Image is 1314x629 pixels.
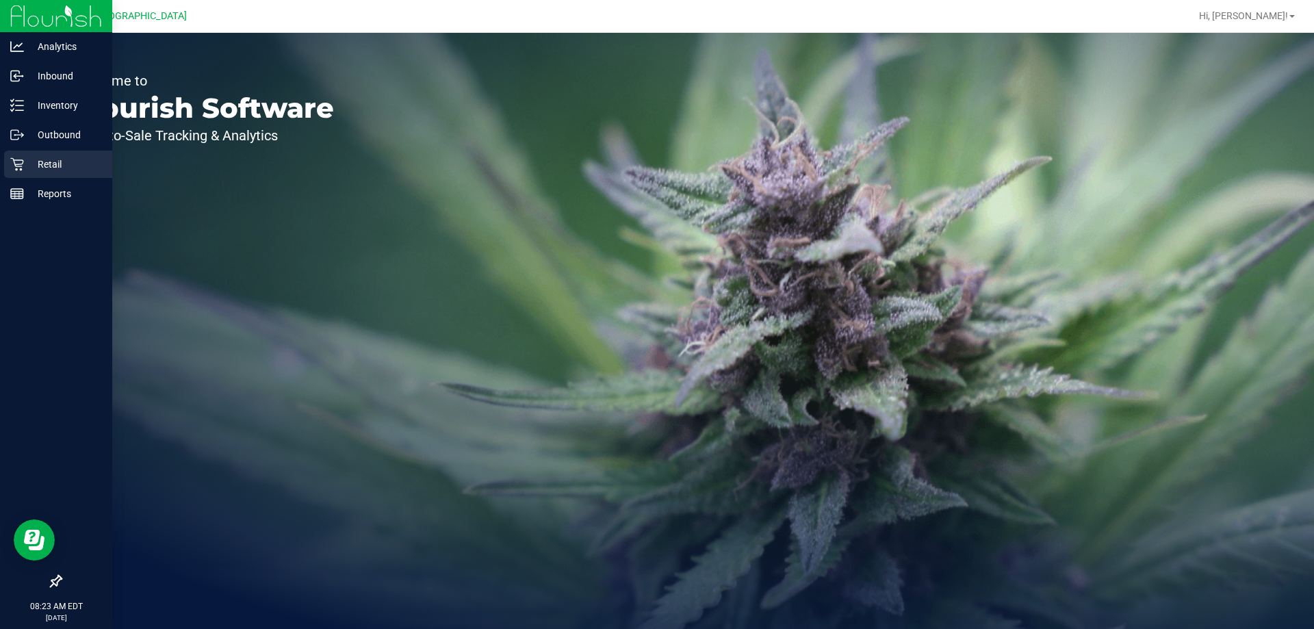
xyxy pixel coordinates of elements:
[10,128,24,142] inline-svg: Outbound
[10,69,24,83] inline-svg: Inbound
[24,156,106,172] p: Retail
[24,127,106,143] p: Outbound
[6,600,106,613] p: 08:23 AM EDT
[24,68,106,84] p: Inbound
[10,187,24,201] inline-svg: Reports
[10,40,24,53] inline-svg: Analytics
[24,185,106,202] p: Reports
[74,74,334,88] p: Welcome to
[10,99,24,112] inline-svg: Inventory
[74,94,334,122] p: Flourish Software
[24,38,106,55] p: Analytics
[74,129,334,142] p: Seed-to-Sale Tracking & Analytics
[6,613,106,623] p: [DATE]
[1199,10,1288,21] span: Hi, [PERSON_NAME]!
[14,519,55,561] iframe: Resource center
[93,10,187,22] span: [GEOGRAPHIC_DATA]
[10,157,24,171] inline-svg: Retail
[24,97,106,114] p: Inventory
